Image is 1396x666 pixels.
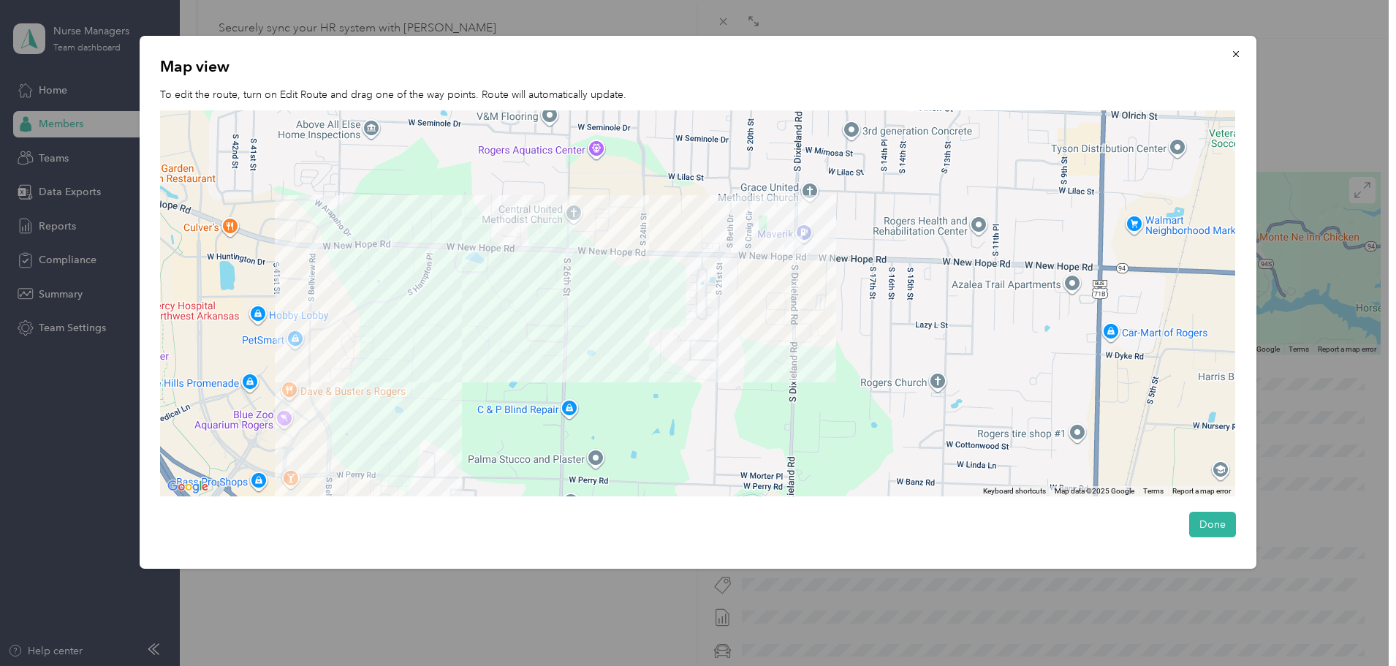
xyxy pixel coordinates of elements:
a: Report a map error [1172,487,1231,495]
p: Map view [160,56,1236,77]
img: Google [164,477,212,496]
p: To edit the route, turn on Edit Route and drag one of the way points. Route will automatically up... [160,87,1236,102]
span: Map data ©2025 Google [1055,487,1134,495]
a: Open this area in Google Maps (opens a new window) [164,477,212,496]
button: Done [1189,512,1236,537]
a: Terms (opens in new tab) [1143,487,1164,495]
button: Keyboard shortcuts [983,486,1046,496]
iframe: Everlance-gr Chat Button Frame [1314,584,1396,666]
